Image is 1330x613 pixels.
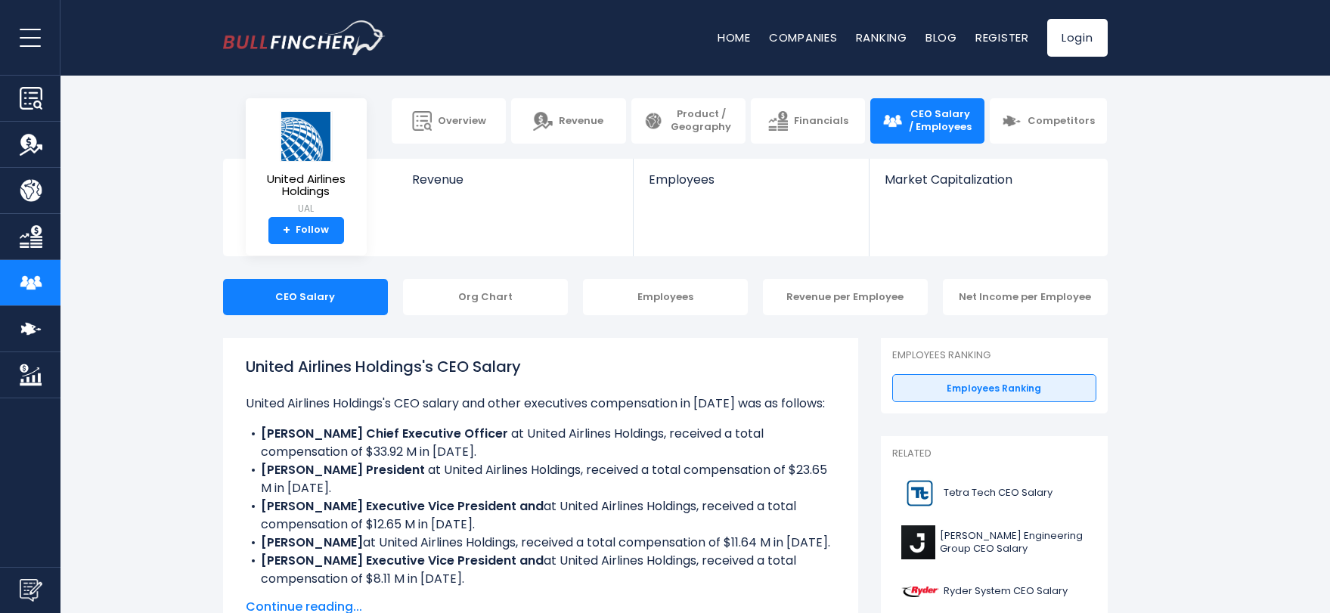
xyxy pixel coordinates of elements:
[261,461,428,478] b: [PERSON_NAME] President ​
[856,29,907,45] a: Ranking
[908,108,972,134] span: CEO Salary / Employees
[261,497,544,515] b: [PERSON_NAME] Executive Vice President and
[223,20,386,55] img: bullfincher logo
[990,98,1107,144] a: Competitors
[246,534,836,552] li: at United Airlines Holdings, received a total compensation of $11.64 M in [DATE].
[892,522,1096,563] a: [PERSON_NAME] Engineering Group CEO Salary
[794,115,848,128] span: Financials
[559,115,603,128] span: Revenue
[223,20,386,55] a: Go to homepage
[975,29,1029,45] a: Register
[412,172,618,187] span: Revenue
[583,279,748,315] div: Employees
[901,476,939,510] img: TTEK logo
[634,159,869,212] a: Employees
[901,574,939,608] img: R logo
[649,172,854,187] span: Employees
[246,425,836,461] li: at United Airlines Holdings, received a total compensation of $33.92 M in [DATE].
[718,29,751,45] a: Home
[892,571,1096,612] a: Ryder System CEO Salary
[268,217,344,244] a: +Follow
[283,224,290,237] strong: +
[223,279,388,315] div: CEO Salary
[669,108,733,134] span: Product / Geography
[763,279,928,315] div: Revenue per Employee
[392,98,506,144] a: Overview
[438,115,486,128] span: Overview
[246,461,836,497] li: at United Airlines Holdings, received a total compensation of $23.65 M in [DATE].
[246,355,836,378] h1: United Airlines Holdings's CEO Salary
[261,552,544,569] b: [PERSON_NAME] Executive Vice President and
[397,159,634,212] a: Revenue
[246,395,836,413] p: United Airlines Holdings's CEO salary and other executives compensation in [DATE] was as follows:
[261,425,511,442] b: [PERSON_NAME] Chief Executive Officer ​
[870,159,1105,212] a: Market Capitalization
[892,374,1096,403] a: Employees Ranking
[892,472,1096,514] a: Tetra Tech CEO Salary
[246,552,836,588] li: at United Airlines Holdings, received a total compensation of $8.11 M in [DATE].
[940,530,1087,556] span: [PERSON_NAME] Engineering Group CEO Salary
[511,98,625,144] a: Revenue
[943,279,1108,315] div: Net Income per Employee
[892,447,1096,460] p: Related
[892,349,1096,362] p: Employees Ranking
[1028,115,1095,128] span: Competitors
[944,585,1068,598] span: Ryder System CEO Salary
[246,497,836,534] li: at United Airlines Holdings, received a total compensation of $12.65 M in [DATE].
[751,98,865,144] a: Financials
[258,202,355,215] small: UAL
[261,534,363,551] b: [PERSON_NAME]
[631,98,746,144] a: Product / Geography
[258,173,355,198] span: United Airlines Holdings
[257,110,355,217] a: United Airlines Holdings UAL
[901,525,935,559] img: J logo
[1047,19,1108,57] a: Login
[870,98,984,144] a: CEO Salary / Employees
[403,279,568,315] div: Org Chart
[925,29,957,45] a: Blog
[769,29,838,45] a: Companies
[885,172,1090,187] span: Market Capitalization
[944,487,1053,500] span: Tetra Tech CEO Salary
